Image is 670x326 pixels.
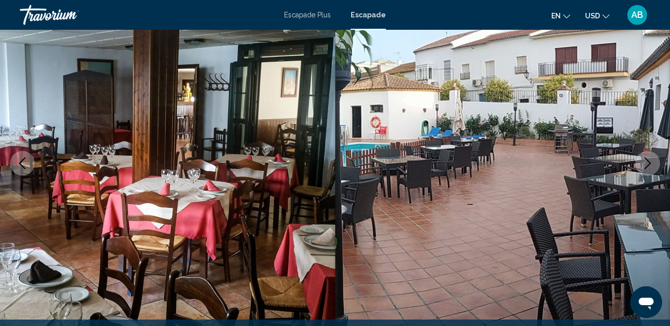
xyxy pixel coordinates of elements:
[624,4,650,25] button: Meniu utilizator
[551,8,570,23] button: Schimbați limba
[10,151,35,176] button: Previous image
[20,5,274,25] a: Travorium
[284,11,331,19] a: Escapade Plus
[635,151,660,176] button: Next image
[585,12,600,20] font: USD
[585,8,609,23] button: Schimbați moneda
[630,286,662,318] iframe: Кнопка запуска окна обмена сообщениями
[551,12,561,20] font: en
[351,11,386,19] a: Escapade
[631,9,643,20] font: AB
